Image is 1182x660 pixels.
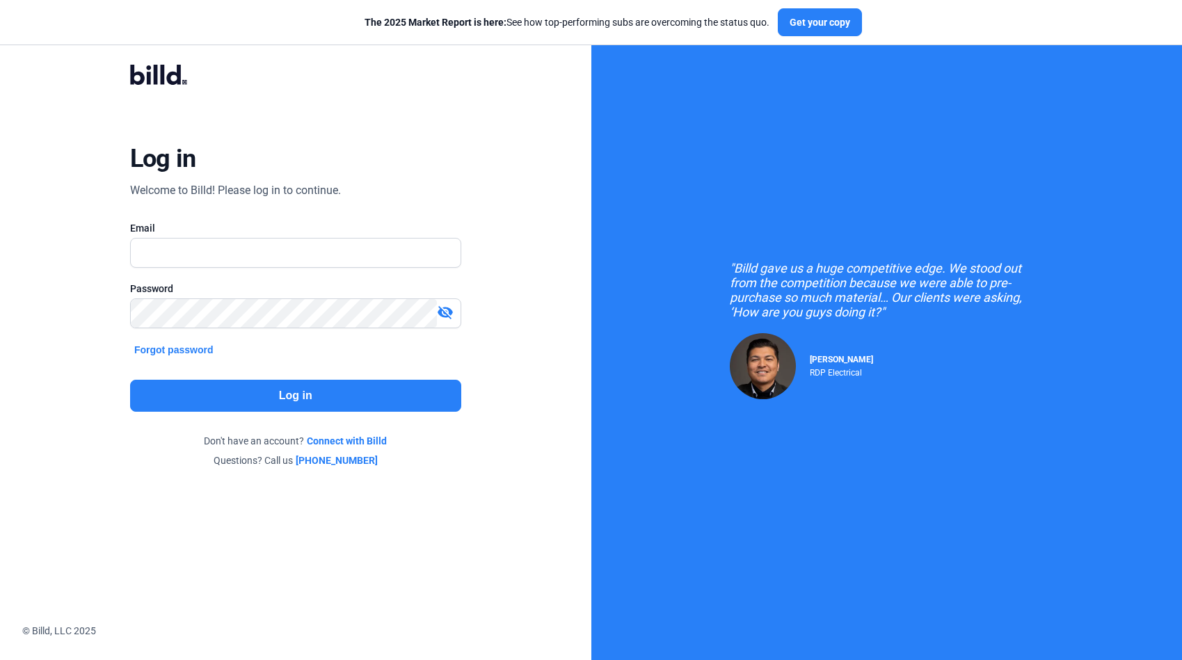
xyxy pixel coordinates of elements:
button: Forgot password [130,342,218,357]
img: Raul Pacheco [730,333,796,399]
div: Don't have an account? [130,434,461,448]
div: "Billd gave us a huge competitive edge. We stood out from the competition because we were able to... [730,261,1043,319]
button: Log in [130,380,461,412]
span: The 2025 Market Report is here: [365,17,506,28]
div: Email [130,221,461,235]
button: Get your copy [778,8,862,36]
div: Questions? Call us [130,453,461,467]
div: RDP Electrical [810,364,873,378]
div: Password [130,282,461,296]
mat-icon: visibility_off [437,304,454,321]
div: Welcome to Billd! Please log in to continue. [130,182,341,199]
div: Log in [130,143,196,174]
span: [PERSON_NAME] [810,355,873,364]
a: Connect with Billd [307,434,387,448]
a: [PHONE_NUMBER] [296,453,378,467]
div: See how top-performing subs are overcoming the status quo. [365,15,769,29]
